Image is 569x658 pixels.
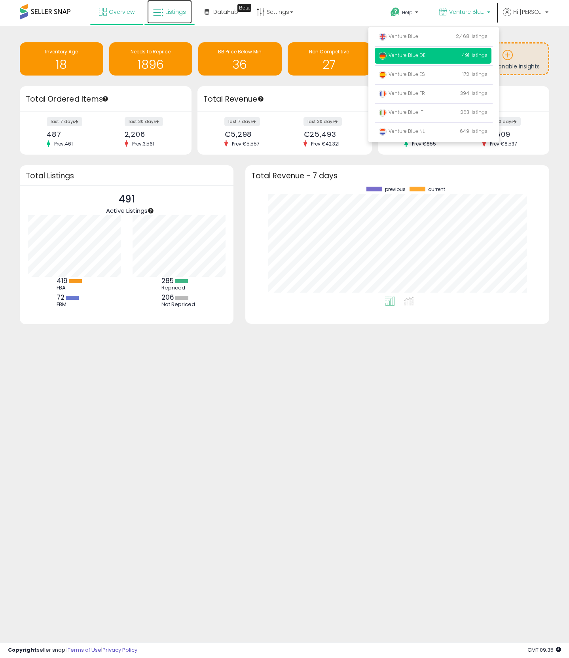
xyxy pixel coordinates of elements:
h1: 1896 [113,58,189,71]
div: €5,298 [224,130,279,138]
div: Tooltip anchor [257,95,264,102]
b: 206 [161,293,174,302]
h3: Total Revenue - 7 days [251,173,543,179]
span: Non Competitive [309,48,349,55]
a: BB Price Below Min 36 [198,42,282,76]
h1: 36 [202,58,278,71]
div: Tooltip anchor [102,95,109,102]
div: Tooltip anchor [237,4,251,12]
span: 2,468 listings [456,33,487,40]
span: Prev: €855 [408,140,440,147]
div: €4,509 [482,130,535,138]
span: previous [385,187,406,192]
span: Prev: 461 [50,140,77,147]
label: last 7 days [224,117,260,126]
h3: Total Revenue [203,94,366,105]
span: BB Price Below Min [218,48,262,55]
span: 491 listings [462,52,487,59]
b: 72 [57,293,64,302]
span: Venture Blue [379,33,418,40]
span: Prev: €8,537 [486,140,521,147]
span: Add Actionable Insights [475,62,540,70]
div: Not Repriced [161,301,197,308]
label: last 30 days [125,117,163,126]
span: Help [402,9,413,16]
img: spain.png [379,71,387,79]
span: Venture Blue DE [379,52,425,59]
span: 394 listings [460,90,487,96]
span: 263 listings [460,109,487,115]
span: Inventory Age [45,48,78,55]
h1: 18 [24,58,99,71]
span: Active Listings [106,206,148,215]
span: Prev: 3,561 [128,140,158,147]
img: france.png [379,90,387,98]
div: 2,206 [125,130,178,138]
label: last 7 days [47,117,82,126]
div: Repriced [161,285,197,291]
b: 419 [57,276,68,286]
span: Prev: €42,321 [307,140,343,147]
h1: 27 [292,58,367,71]
i: Get Help [390,7,400,17]
label: last 30 days [303,117,342,126]
div: Tooltip anchor [147,207,154,214]
span: Hi [PERSON_NAME] [513,8,543,16]
span: Venture Blue FR [379,90,425,96]
span: 172 listings [463,71,487,78]
b: 285 [161,276,174,286]
span: Prev: €5,557 [228,140,264,147]
img: uk.png [379,33,387,41]
span: 649 listings [460,128,487,134]
div: €25,493 [303,130,358,138]
h3: Total Listings [26,173,228,179]
span: DataHub [213,8,238,16]
img: italy.png [379,109,387,117]
img: germany.png [379,52,387,60]
a: Add Actionable Insights [467,43,548,74]
a: Needs to Reprice 1896 [109,42,193,76]
span: Venture Blue IT [379,109,423,115]
a: Help [384,1,426,26]
div: FBA [57,285,92,291]
a: Inventory Age 18 [20,42,103,76]
a: Hi [PERSON_NAME] [503,8,548,26]
span: Listings [165,8,186,16]
div: 487 [47,130,100,138]
p: 491 [106,192,148,207]
span: current [428,187,445,192]
span: Needs to Reprice [131,48,171,55]
span: Venture Blue DE [449,8,485,16]
span: Venture Blue NL [379,128,425,134]
span: Venture Blue ES [379,71,425,78]
img: netherlands.png [379,128,387,136]
span: Overview [109,8,135,16]
a: Non Competitive 27 [288,42,371,76]
h3: Total Ordered Items [26,94,186,105]
div: FBM [57,301,92,308]
label: last 30 days [482,117,521,126]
